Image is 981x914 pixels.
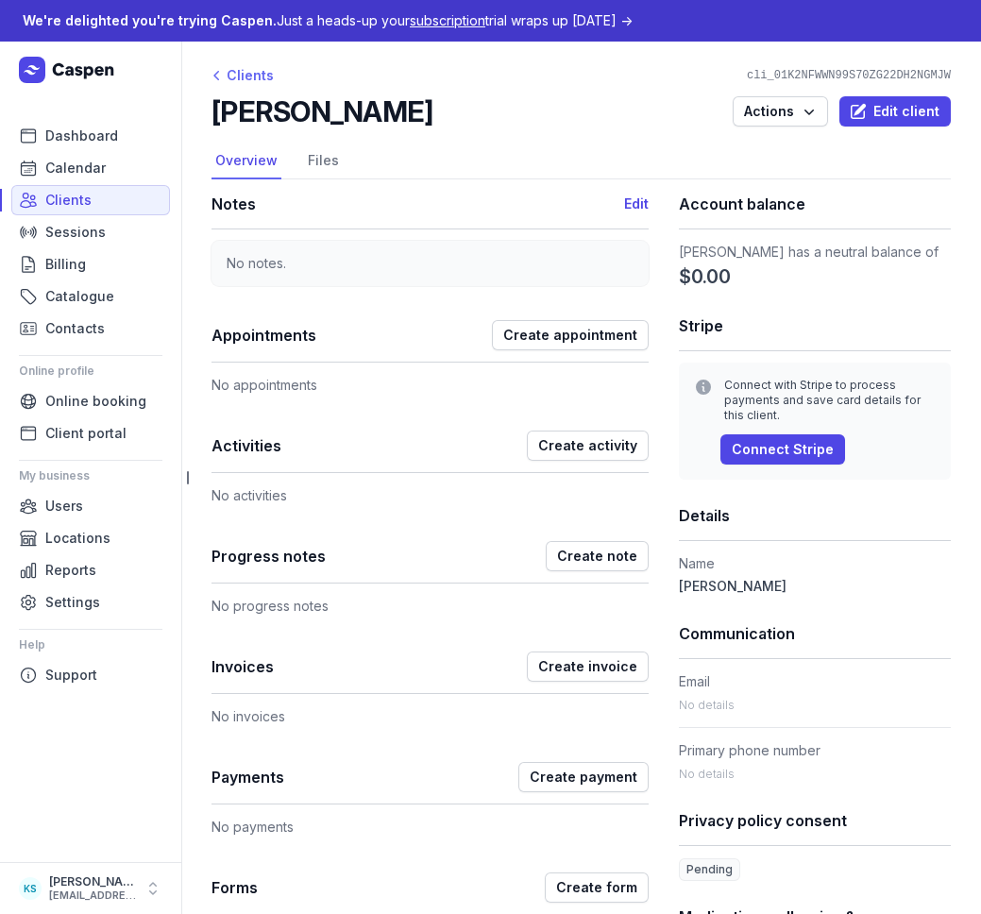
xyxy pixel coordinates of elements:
[679,552,951,575] dt: Name
[679,502,951,529] h1: Details
[19,356,162,386] div: Online profile
[45,221,106,244] span: Sessions
[211,363,649,397] div: No appointments
[679,620,951,647] h1: Communication
[733,96,828,127] button: Actions
[45,189,92,212] span: Clients
[211,543,546,569] h1: Progress notes
[45,664,97,686] span: Support
[45,559,96,582] span: Reports
[211,653,527,680] h1: Invoices
[45,527,110,550] span: Locations
[724,378,936,423] div: Connect with Stripe to process payments and save card details for this client.
[23,12,277,28] span: We're delighted you're trying Caspen.
[45,285,114,308] span: Catalogue
[744,100,817,123] span: Actions
[732,438,834,461] span: Connect Stripe
[211,64,274,87] div: Clients
[211,322,492,348] h1: Appointments
[211,432,527,459] h1: Activities
[679,739,951,762] dt: Primary phone number
[45,125,118,147] span: Dashboard
[19,630,162,660] div: Help
[679,191,951,217] h1: Account balance
[45,422,127,445] span: Client portal
[19,461,162,491] div: My business
[538,434,637,457] span: Create activity
[624,193,649,215] button: Edit
[45,495,83,517] span: Users
[839,96,951,127] button: Edit client
[679,244,939,260] span: [PERSON_NAME] has a neutral balance of
[211,874,545,901] h1: Forms
[530,766,637,788] span: Create payment
[679,670,951,693] dt: Email
[211,694,649,728] div: No invoices
[24,877,37,900] span: KS
[304,144,343,179] a: Files
[679,807,951,834] h1: Privacy policy consent
[211,804,649,838] div: No payments
[45,253,86,276] span: Billing
[211,94,432,128] h2: [PERSON_NAME]
[211,764,518,790] h1: Payments
[679,698,735,712] span: No details
[45,317,105,340] span: Contacts
[45,390,146,413] span: Online booking
[679,578,786,594] span: [PERSON_NAME]
[503,324,637,347] span: Create appointment
[49,874,136,889] div: [PERSON_NAME]
[211,144,281,179] a: Overview
[851,100,939,123] span: Edit client
[557,545,637,567] span: Create note
[410,12,485,28] span: subscription
[211,144,951,179] nav: Tabs
[49,889,136,903] div: [EMAIL_ADDRESS][DOMAIN_NAME]
[227,255,286,271] span: No notes.
[556,876,637,899] span: Create form
[679,858,740,881] span: Pending
[679,313,951,339] h1: Stripe
[45,591,100,614] span: Settings
[679,767,735,781] span: No details
[23,9,633,32] div: Just a heads-up your trial wraps up [DATE] →
[211,191,624,217] h1: Notes
[679,263,731,290] span: $0.00
[45,157,106,179] span: Calendar
[211,473,649,507] div: No activities
[538,655,637,678] span: Create invoice
[211,584,649,618] div: No progress notes
[739,68,958,83] div: cli_01K2NFWWN99S70ZG22DH2NGMJW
